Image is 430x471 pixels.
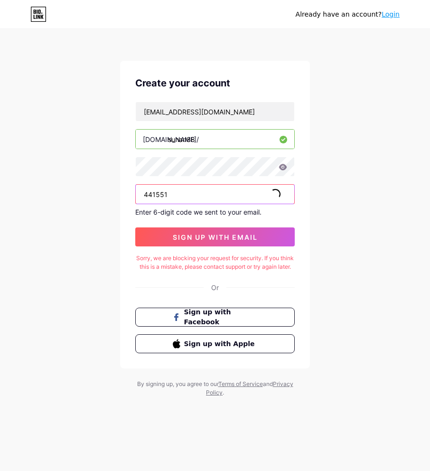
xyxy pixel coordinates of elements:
[135,334,295,353] button: Sign up with Apple
[134,380,296,397] div: By signing up, you agree to our and .
[135,254,295,271] div: Sorry, we are blocking your request for security. If you think this is a mistake, please contact ...
[218,380,263,387] a: Terms of Service
[173,233,258,241] span: sign up with email
[296,9,400,19] div: Already have an account?
[135,208,295,216] div: Enter 6-digit code we sent to your email.
[211,283,219,292] div: Or
[143,134,199,144] div: [DOMAIN_NAME]/
[136,130,294,149] input: username
[135,308,295,327] button: Sign up with Facebook
[136,185,294,204] input: Paste login code
[136,102,294,121] input: Email
[184,307,258,327] span: Sign up with Facebook
[184,339,258,349] span: Sign up with Apple
[135,76,295,90] div: Create your account
[135,227,295,246] button: sign up with email
[382,10,400,18] a: Login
